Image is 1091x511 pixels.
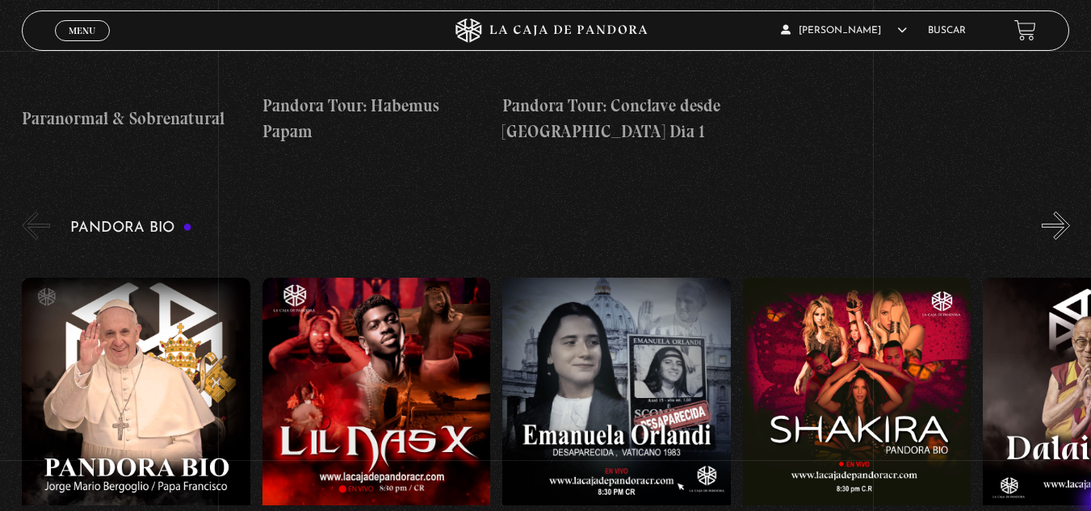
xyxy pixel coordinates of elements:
span: Menu [69,26,95,36]
a: Buscar [928,26,966,36]
span: Cerrar [63,39,101,50]
button: Previous [22,212,50,240]
h3: Pandora Bio [70,220,192,236]
h4: Pandora Tour: Habemus Papam [262,93,491,144]
a: View your shopping cart [1014,19,1036,41]
button: Next [1042,212,1070,240]
h4: Pandora Tour: Conclave desde [GEOGRAPHIC_DATA] Dia 1 [502,93,731,144]
h4: Paranormal & Sobrenatural [22,106,250,132]
span: [PERSON_NAME] [781,26,907,36]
